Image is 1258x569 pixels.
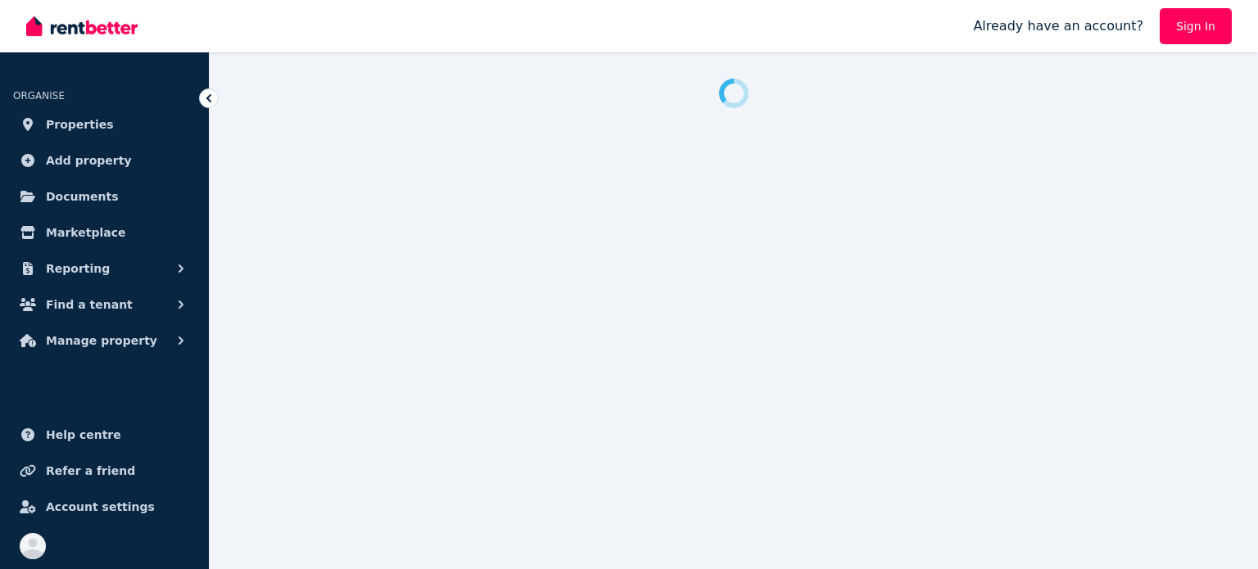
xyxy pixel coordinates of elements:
button: Find a tenant [13,288,196,321]
span: Documents [46,187,119,206]
span: Refer a friend [46,461,135,481]
a: Documents [13,180,196,213]
a: Properties [13,108,196,141]
a: Account settings [13,490,196,523]
span: Manage property [46,331,157,350]
span: Help centre [46,425,121,445]
a: Refer a friend [13,454,196,487]
span: Account settings [46,497,155,517]
span: Find a tenant [46,295,133,314]
a: Add property [13,144,196,177]
button: Manage property [13,324,196,357]
span: Already have an account? [973,16,1143,36]
button: Reporting [13,252,196,285]
span: Marketplace [46,223,125,242]
a: Marketplace [13,216,196,249]
img: RentBetter [26,14,138,38]
span: Reporting [46,259,110,278]
a: Help centre [13,418,196,451]
a: Sign In [1160,8,1232,44]
span: Add property [46,151,132,170]
span: Properties [46,115,114,134]
span: ORGANISE [13,90,65,102]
